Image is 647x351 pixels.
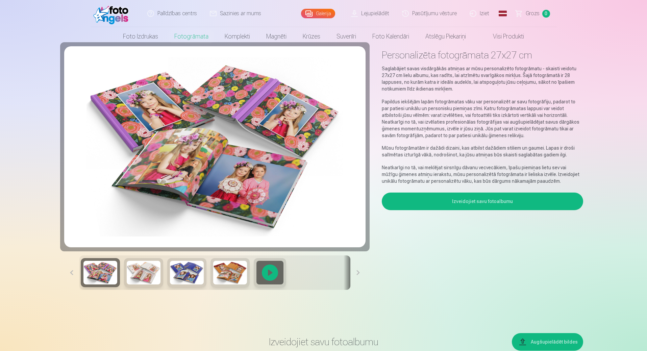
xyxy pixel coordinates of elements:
[417,27,474,46] a: Atslēgu piekariņi
[382,145,583,158] p: Mūsu fotogrāmatām ir dažādi dizaini, kas atbilst dažādiem stiliem un gaumei. Lapas ir droši salīm...
[328,27,364,46] a: Suvenīri
[364,27,417,46] a: Foto kalendāri
[382,164,583,184] p: Neatkarīgi no tā, vai meklējat sirsnīgu dāvanu vecvecākiem, īpašu piemiņas lietu sev vai mūžīgu ģ...
[512,333,583,351] button: Augšupielādēt bildes
[115,27,166,46] a: Foto izdrukas
[93,3,132,24] img: /fa1
[382,193,583,210] button: Izveidojiet savu fotoalbumu
[301,9,335,18] a: Galerija
[217,27,258,46] a: Komplekti
[194,333,453,351] h1: Izveidojiet savu fotoalbumu
[382,98,583,139] p: Papildus iekšējām lapām fotogrāmatas vāku var personalizēt ar savu fotogrāfiju, padarot to par pa...
[474,27,532,46] a: Visi produkti
[258,27,295,46] a: Magnēti
[526,9,540,18] span: Grozs
[382,49,583,61] h1: Personalizēta fotogrāmata 27x27 cm
[295,27,328,46] a: Krūzes
[382,65,583,92] p: Saglabājiet savas visdārgākās atmiņas ar mūsu personalizēto fotogrāmatu - skaisti veidotu 27x27 c...
[166,27,217,46] a: Fotogrāmata
[542,10,550,18] span: 0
